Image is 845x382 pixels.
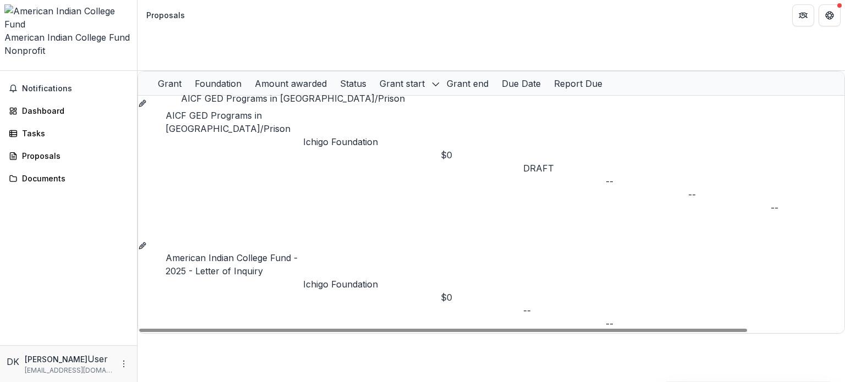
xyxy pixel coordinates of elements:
[4,4,133,31] img: American Indian College Fund
[495,77,547,90] div: Due Date
[4,45,45,56] span: Nonprofit
[431,80,440,88] svg: sorted descending
[547,77,609,90] div: Report Due
[248,71,333,95] div: Amount awarded
[25,366,113,375] p: [EMAIL_ADDRESS][DOMAIN_NAME]
[22,150,124,162] div: Proposals
[495,71,547,95] div: Due Date
[440,77,495,90] div: Grant end
[188,77,248,90] div: Foundation
[146,9,185,21] div: Proposals
[87,352,108,366] p: User
[440,71,495,95] div: Grant end
[688,188,771,201] div: --
[441,291,523,304] div: $0
[333,77,373,90] div: Status
[188,71,248,95] div: Foundation
[523,163,554,174] span: DRAFT
[4,169,133,187] a: Documents
[333,71,373,95] div: Status
[151,77,188,90] div: Grant
[303,135,441,148] p: Ichigo Foundation
[373,71,440,95] div: Grant start
[22,84,128,93] span: Notifications
[606,317,688,330] div: --
[4,31,133,44] div: American Indian College Fund
[547,71,609,95] div: Report Due
[819,4,841,26] button: Get Help
[373,77,431,90] div: Grant start
[606,175,688,188] div: --
[181,93,405,104] a: AICF GED Programs in [GEOGRAPHIC_DATA]/Prison
[25,353,87,365] p: [PERSON_NAME]
[22,105,124,117] div: Dashboard
[151,71,188,95] div: Grant
[4,147,133,165] a: Proposals
[142,7,189,23] nav: breadcrumb
[22,128,124,139] div: Tasks
[303,278,441,291] p: Ichigo Foundation
[4,124,133,142] a: Tasks
[138,238,147,251] button: Grant c4daafed-6a08-4a4a-9f6d-5f054940e821
[523,304,606,317] div: --
[4,102,133,120] a: Dashboard
[441,148,523,162] div: $0
[166,252,298,276] a: American Indian College Fund - 2025 - Letter of Inquiry
[7,355,20,368] div: Daniel Khouri
[166,110,290,134] a: AICF GED Programs in [GEOGRAPHIC_DATA]/Prison
[138,96,147,109] button: Grant dfc59e9a-12aa-464d-9b32-e8bfd97f74c0
[117,357,130,370] button: More
[248,77,333,90] div: Amount awarded
[792,4,814,26] button: Partners
[4,80,133,97] button: Notifications
[22,173,124,184] div: Documents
